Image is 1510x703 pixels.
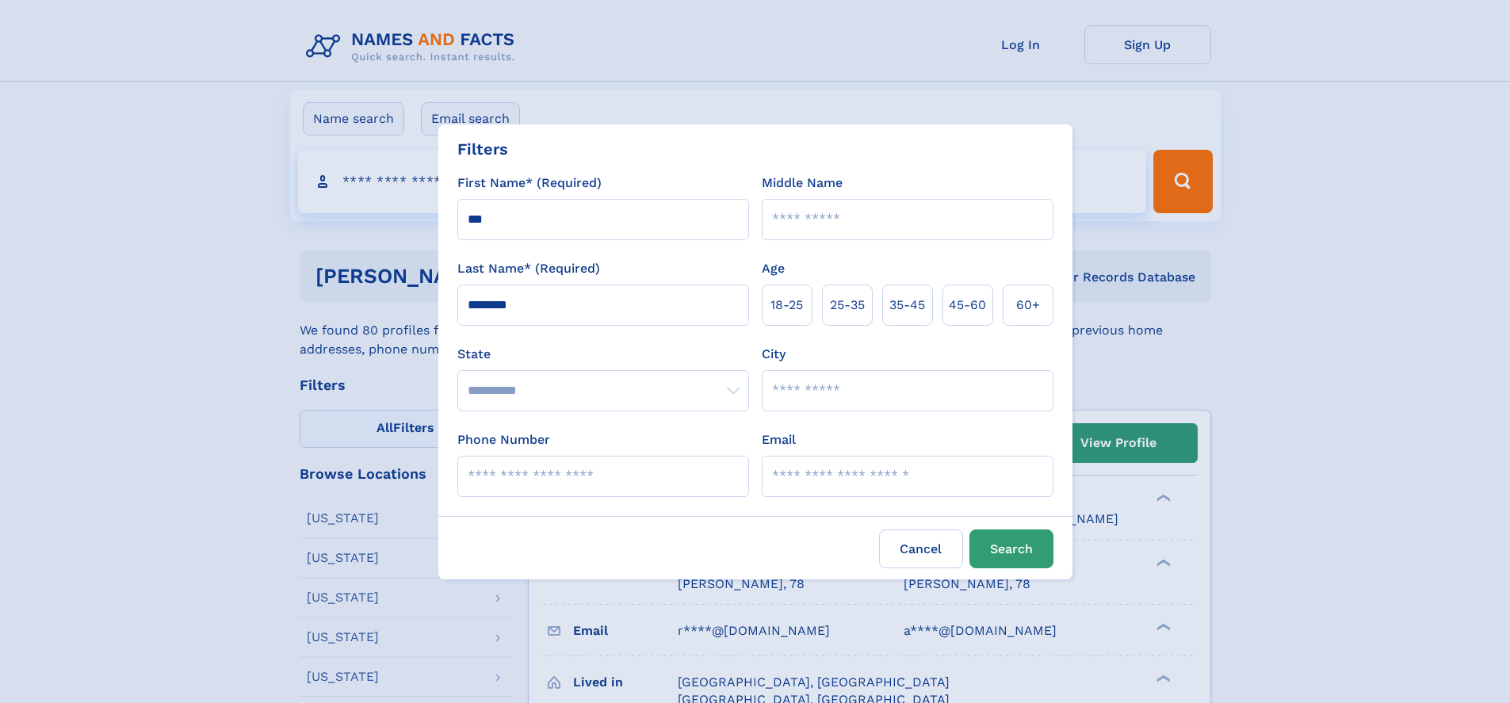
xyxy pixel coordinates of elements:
[457,259,600,278] label: Last Name* (Required)
[457,430,550,449] label: Phone Number
[830,296,865,315] span: 25‑35
[762,345,786,364] label: City
[949,296,986,315] span: 45‑60
[457,345,749,364] label: State
[457,174,602,193] label: First Name* (Required)
[762,174,843,193] label: Middle Name
[762,430,796,449] label: Email
[1016,296,1040,315] span: 60+
[770,296,803,315] span: 18‑25
[457,137,508,161] div: Filters
[889,296,925,315] span: 35‑45
[879,529,963,568] label: Cancel
[762,259,785,278] label: Age
[969,529,1053,568] button: Search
